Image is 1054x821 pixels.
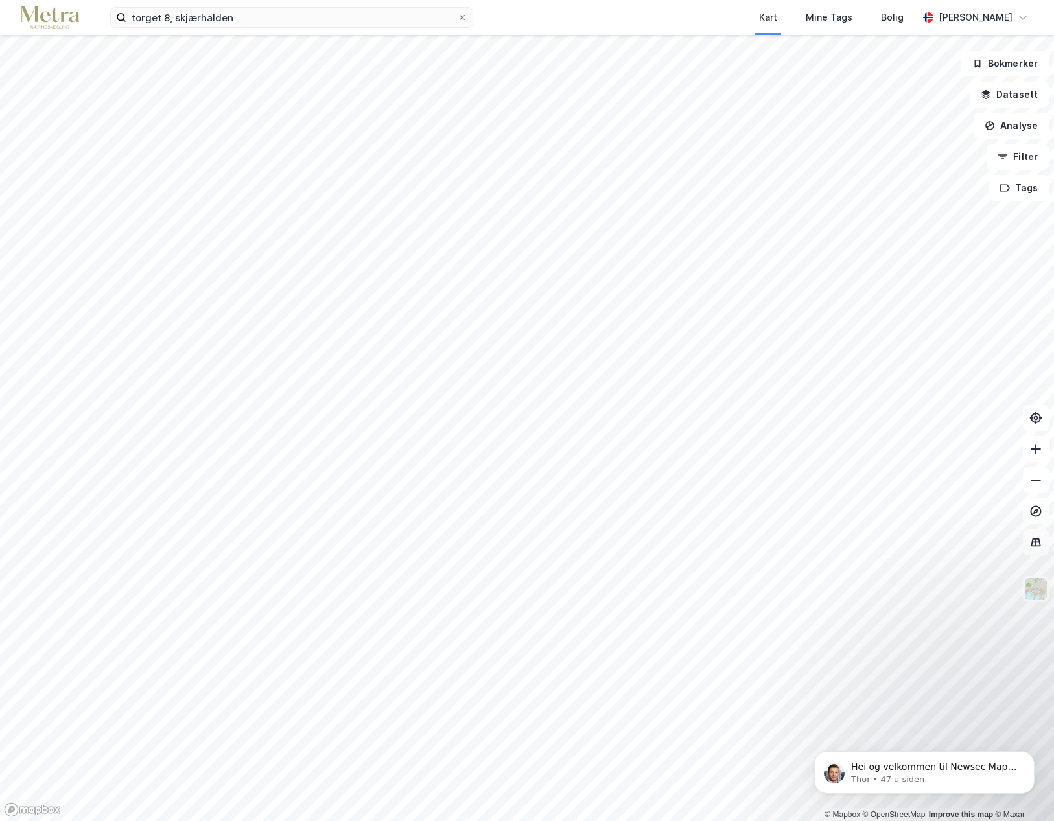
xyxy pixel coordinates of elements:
[987,144,1049,170] button: Filter
[961,51,1049,76] button: Bokmerker
[974,113,1049,139] button: Analyse
[21,6,79,29] img: metra-logo.256734c3b2bbffee19d4.png
[4,802,61,817] a: Mapbox homepage
[863,810,926,819] a: OpenStreetMap
[989,175,1049,201] button: Tags
[881,10,904,25] div: Bolig
[929,810,993,819] a: Improve this map
[825,810,860,819] a: Mapbox
[970,82,1049,108] button: Datasett
[759,10,777,25] div: Kart
[939,10,1013,25] div: [PERSON_NAME]
[795,724,1054,815] iframe: Intercom notifications melding
[806,10,852,25] div: Mine Tags
[1024,577,1048,601] img: Z
[126,8,457,27] input: Søk på adresse, matrikkel, gårdeiere, leietakere eller personer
